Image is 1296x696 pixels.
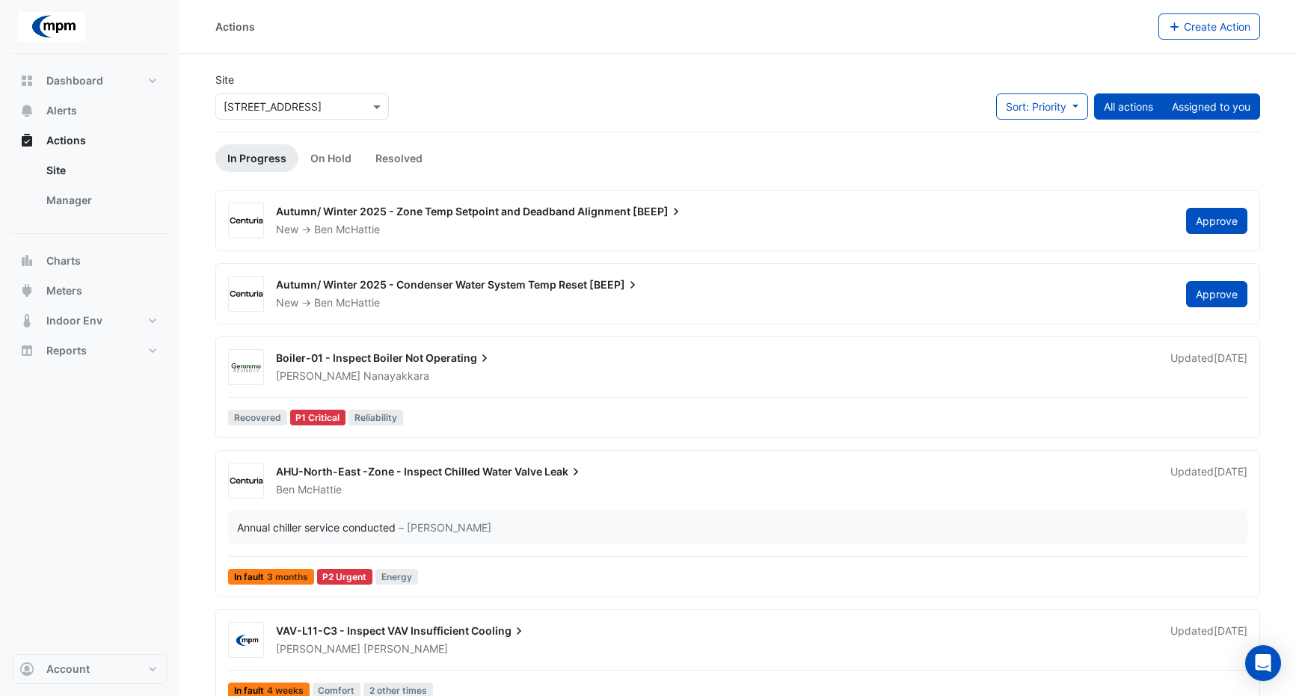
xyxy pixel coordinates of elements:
a: Site [34,155,168,185]
span: Fri 30-May-2025 10:02 AWST [1214,465,1247,478]
span: [PERSON_NAME] [276,369,360,382]
span: Approve [1196,288,1238,301]
span: Indoor Env [46,313,102,328]
span: Create Action [1184,20,1250,33]
button: Alerts [12,96,168,126]
div: Actions [215,19,255,34]
span: Autumn/ Winter 2025 - Zone Temp Setpoint and Deadband Alignment [276,205,630,218]
div: Annual chiller service conducted [237,520,396,535]
span: Sort: Priority [1006,100,1066,113]
span: [PERSON_NAME] [363,641,448,656]
span: Actions [46,133,86,148]
div: Updated [1170,623,1247,656]
span: -> [301,223,311,235]
span: Meters [46,283,82,298]
a: Manager [34,185,168,215]
span: VAV-L11-C3 - Inspect VAV Insufficient [276,624,469,637]
div: Actions [12,155,168,221]
span: 4 weeks [267,686,304,695]
span: McHattie [336,222,380,237]
span: Account [46,662,90,677]
span: [BEEP] [589,277,640,292]
span: McHattie [298,482,342,497]
span: Charts [46,253,81,268]
span: [PERSON_NAME] [276,642,360,655]
span: 3 months [267,573,308,582]
div: Open Intercom Messenger [1245,645,1281,681]
label: Site [215,72,234,87]
span: Ben [314,223,333,235]
span: Autumn/ Winter 2025 - Condenser Water System Temp Reset [276,278,587,291]
img: Centuria [229,474,263,489]
span: Recovered [228,410,287,425]
app-icon: Dashboard [19,73,34,88]
span: Cooling [471,623,526,638]
span: Leak [544,464,583,479]
a: Resolved [363,144,434,172]
span: Reports [46,343,87,358]
img: Geronimo Advisory [229,360,263,375]
span: -> [301,296,311,309]
app-icon: Alerts [19,103,34,118]
span: Nanayakkara [363,369,429,384]
button: Actions [12,126,168,155]
span: Mon 04-Aug-2025 09:45 AWST [1214,624,1247,637]
app-icon: Actions [19,133,34,148]
span: Reliability [348,410,403,425]
span: [BEEP] [633,204,684,219]
button: Account [12,654,168,684]
button: Meters [12,276,168,306]
div: Updated [1170,351,1247,384]
img: MPM [229,633,263,648]
a: In Progress [215,144,298,172]
span: Dashboard [46,73,103,88]
div: P2 Urgent [317,569,373,585]
span: In fault [228,569,314,585]
img: Centuria [229,287,263,302]
button: Dashboard [12,66,168,96]
span: – [PERSON_NAME] [399,520,491,535]
span: AHU-North-East -Zone - Inspect Chilled Water Valve [276,465,542,478]
button: Create Action [1158,13,1261,40]
button: Assigned to you [1162,93,1260,120]
app-icon: Meters [19,283,34,298]
span: Boiler-01 - Inspect Boiler Not [276,351,423,364]
span: New [276,223,298,235]
span: New [276,296,298,309]
app-icon: Charts [19,253,34,268]
div: P1 Critical [290,410,346,425]
app-icon: Indoor Env [19,313,34,328]
span: Ben [314,296,333,309]
span: McHattie [336,295,380,310]
button: Approve [1186,281,1247,307]
button: Charts [12,246,168,276]
button: Approve [1186,208,1247,234]
span: Approve [1196,215,1238,227]
div: Updated [1170,464,1247,497]
button: Reports [12,336,168,366]
button: All actions [1094,93,1163,120]
img: Centuria [229,214,263,229]
span: Ben [276,483,295,496]
span: Fri 30-May-2025 09:30 AWST [1214,351,1247,364]
a: On Hold [298,144,363,172]
button: Sort: Priority [996,93,1088,120]
img: Company Logo [18,12,85,42]
span: Operating [426,351,492,366]
span: Energy [375,569,418,585]
app-icon: Reports [19,343,34,358]
span: Alerts [46,103,77,118]
button: Indoor Env [12,306,168,336]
